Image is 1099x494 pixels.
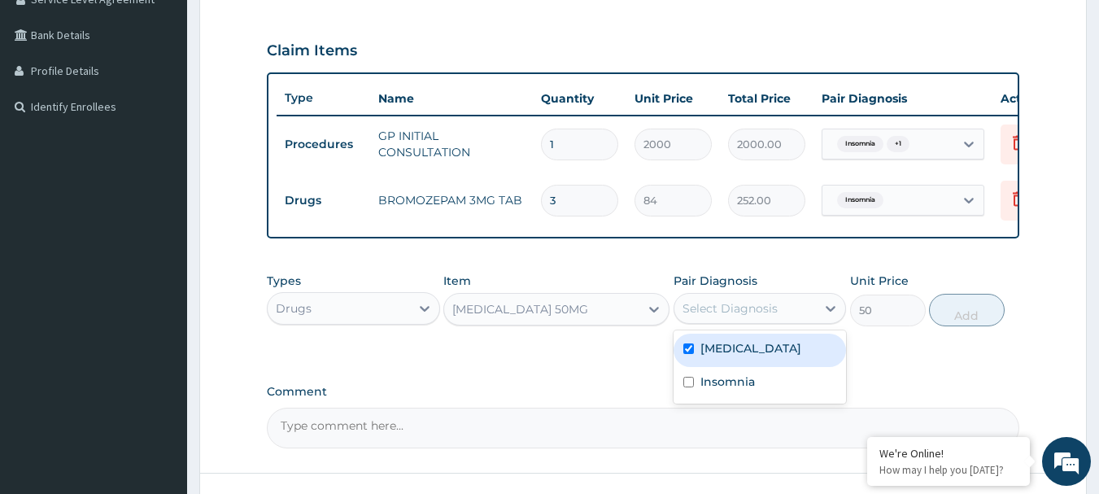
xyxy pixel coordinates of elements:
[720,82,813,115] th: Total Price
[929,294,1005,326] button: Add
[370,120,533,168] td: GP INITIAL CONSULTATION
[879,463,1018,477] p: How may I help you today?
[837,192,883,208] span: Insomnia
[30,81,66,122] img: d_794563401_company_1708531726252_794563401
[452,301,588,317] div: [MEDICAL_DATA] 50MG
[267,385,1020,399] label: Comment
[626,82,720,115] th: Unit Price
[8,325,310,382] textarea: Type your message and hit 'Enter'
[370,82,533,115] th: Name
[94,145,225,309] span: We're online!
[850,273,909,289] label: Unit Price
[700,340,801,356] label: [MEDICAL_DATA]
[85,91,273,112] div: Chat with us now
[443,273,471,289] label: Item
[277,83,370,113] th: Type
[277,186,370,216] td: Drugs
[992,82,1074,115] th: Actions
[277,129,370,160] td: Procedures
[370,184,533,216] td: BROMOZEPAM 3MG TAB
[674,273,757,289] label: Pair Diagnosis
[879,446,1018,461] div: We're Online!
[267,42,357,60] h3: Claim Items
[813,82,992,115] th: Pair Diagnosis
[267,8,306,47] div: Minimize live chat window
[276,300,312,317] div: Drugs
[837,136,883,152] span: Insomnia
[533,82,626,115] th: Quantity
[887,136,909,152] span: + 1
[700,374,755,390] label: Insomnia
[683,300,778,317] div: Select Diagnosis
[267,274,301,288] label: Types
